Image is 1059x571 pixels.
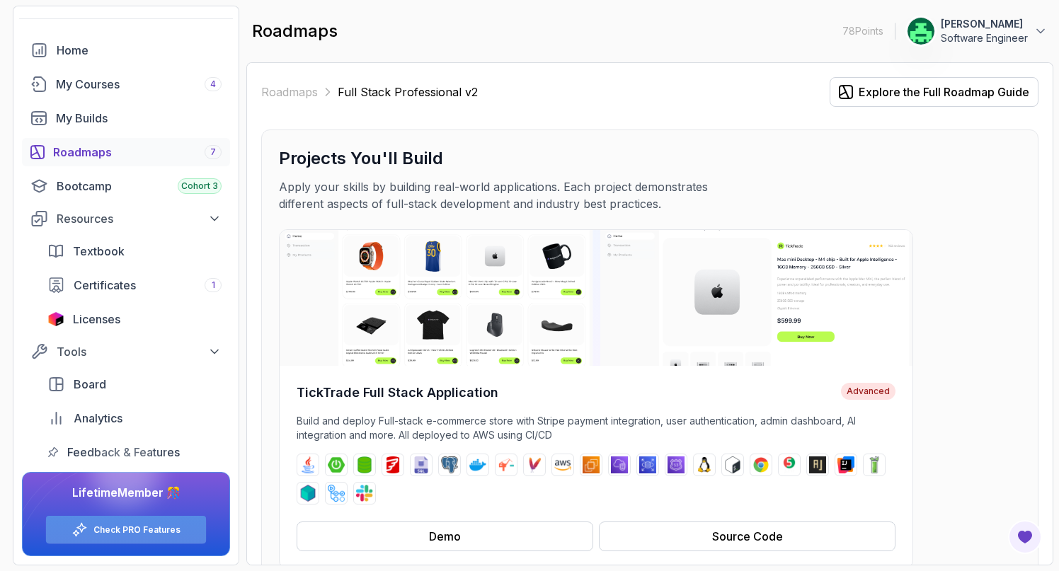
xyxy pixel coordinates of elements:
span: Cohort 3 [181,180,218,192]
img: intellij logo [837,456,854,473]
button: user profile image[PERSON_NAME]Software Engineer [907,17,1048,45]
h4: TickTrade Full Stack Application [297,383,498,403]
a: feedback [39,438,230,466]
div: Bootcamp [57,178,222,195]
div: Demo [429,528,461,545]
span: Textbook [73,243,125,260]
button: Source Code [599,521,895,551]
img: TickTrade Full Stack Application [280,230,912,366]
div: My Courses [56,76,222,93]
a: Roadmaps [261,83,318,100]
span: 1 [212,279,215,291]
button: Tools [22,339,230,364]
img: postgres logo [441,456,458,473]
img: java logo [299,456,316,473]
img: sql logo [413,456,430,473]
a: courses [22,70,230,98]
a: textbook [39,237,230,265]
img: junit logo [781,456,798,473]
a: roadmaps [22,138,230,166]
span: Advanced [841,383,895,400]
img: docker logo [469,456,486,473]
button: Open Feedback Button [1008,520,1042,554]
span: Certificates [74,277,136,294]
img: spring-boot logo [328,456,345,473]
button: Resources [22,206,230,231]
span: Analytics [74,410,122,427]
span: Board [74,376,106,393]
img: jetbrains icon [47,312,64,326]
div: Tools [57,343,222,360]
a: licenses [39,305,230,333]
p: Software Engineer [941,31,1028,45]
span: Feedback & Features [67,444,180,461]
a: certificates [39,271,230,299]
span: Licenses [73,311,120,328]
p: Apply your skills by building real-world applications. Each project demonstrates different aspect... [279,178,755,212]
div: Explore the Full Roadmap Guide [859,83,1029,100]
h2: roadmaps [252,20,338,42]
p: Full Stack Professional v2 [338,83,478,100]
div: Roadmaps [53,144,222,161]
button: Demo [297,521,593,551]
img: jib logo [498,456,515,473]
img: github-actions logo [328,485,345,502]
a: builds [22,104,230,132]
span: 7 [210,146,216,158]
a: home [22,36,230,64]
img: testcontainers logo [299,485,316,502]
p: Build and deploy Full-stack e-commerce store with Stripe payment integration, user authentication... [297,414,895,442]
img: route53 logo [668,456,685,473]
button: Explore the Full Roadmap Guide [830,77,1038,107]
img: mockito logo [866,456,883,473]
img: ec2 logo [583,456,600,473]
img: linux logo [696,456,713,473]
img: assertj logo [809,456,826,473]
img: flyway logo [384,456,401,473]
div: Resources [57,210,222,227]
span: 4 [210,79,216,90]
img: bash logo [724,456,741,473]
img: aws logo [554,456,571,473]
a: board [39,370,230,398]
img: spring-data-jpa logo [356,456,373,473]
a: Check PRO Features [93,524,181,536]
div: Home [57,42,222,59]
img: slack logo [356,485,373,502]
img: rds logo [639,456,656,473]
p: 78 Points [842,24,883,38]
h3: Projects You'll Build [279,147,1021,170]
img: chrome logo [752,456,769,473]
div: Source Code [712,528,783,545]
img: user profile image [908,18,934,45]
a: analytics [39,404,230,432]
a: bootcamp [22,172,230,200]
button: Check PRO Features [45,515,207,544]
div: My Builds [56,110,222,127]
p: [PERSON_NAME] [941,17,1028,31]
img: vpc logo [611,456,628,473]
img: maven logo [526,456,543,473]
